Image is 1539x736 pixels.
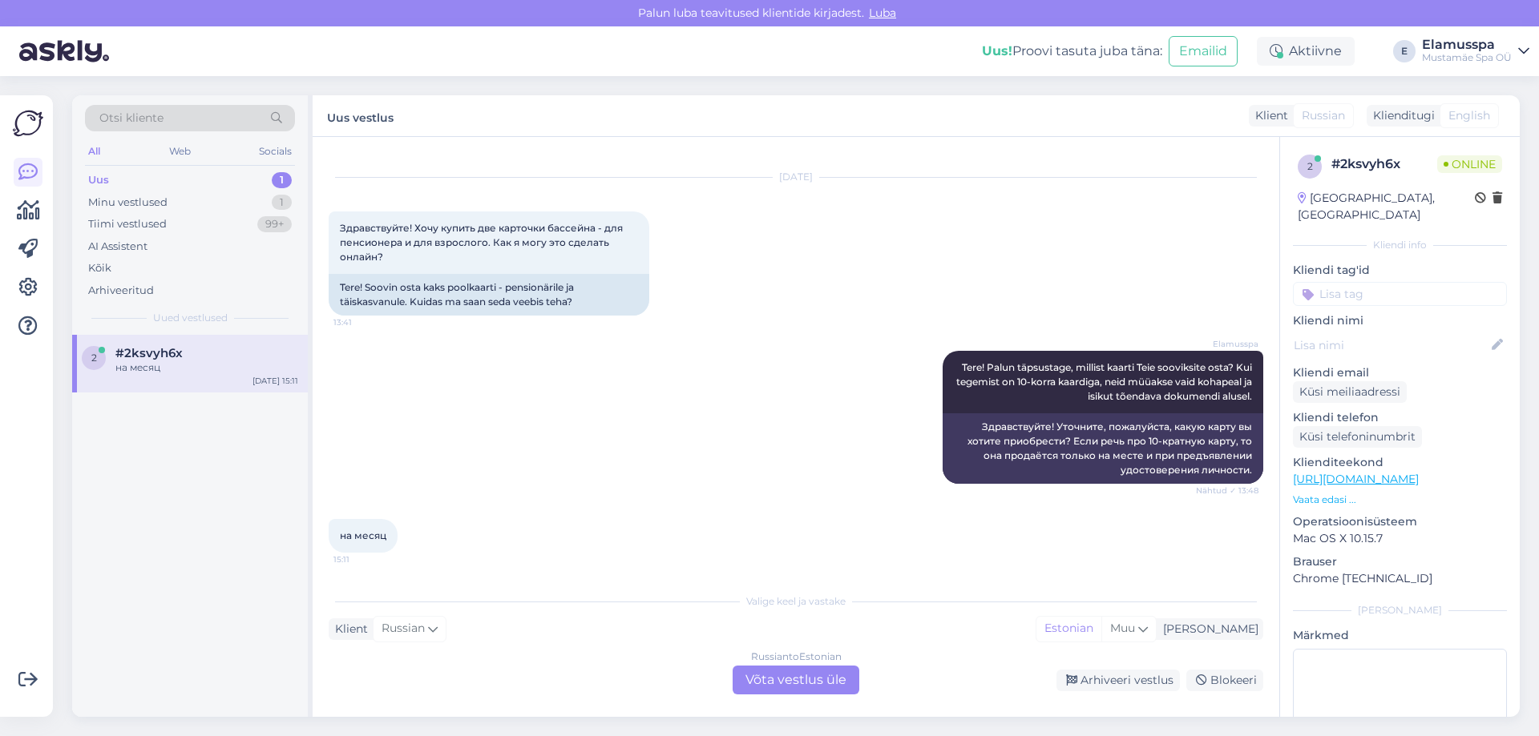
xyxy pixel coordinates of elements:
div: [DATE] 15:11 [252,375,298,387]
div: Здравствуйте! Уточните, пожалуйста, какую карту вы хотите приобрести? Если речь про 10-кратную ка... [943,413,1263,484]
span: Elamusspa [1198,338,1258,350]
div: Klienditugi [1367,107,1435,124]
span: #2ksvyh6x [115,346,183,360]
div: Arhiveeri vestlus [1056,670,1180,691]
span: Здравствуйте! Хочу купить две карточки бассейна - для пенсионера и для взрослого. Как я могу это ... [340,222,625,263]
input: Lisa nimi [1294,336,1489,354]
b: Uus! [982,43,1012,58]
p: Kliendi telefon [1293,409,1507,426]
div: [GEOGRAPHIC_DATA], [GEOGRAPHIC_DATA] [1298,190,1475,223]
div: 99+ [257,216,292,232]
span: 15:11 [333,553,394,565]
div: Arhiveeritud [88,283,154,299]
div: Elamusspa [1422,38,1512,51]
div: AI Assistent [88,239,147,255]
button: Emailid [1169,36,1238,66]
span: English [1448,107,1490,124]
div: Mustamäe Spa OÜ [1422,51,1512,64]
span: на месяц [340,529,386,541]
span: Online [1437,155,1502,173]
img: Askly Logo [13,108,43,139]
span: Russian [382,620,425,637]
label: Uus vestlus [327,105,394,127]
div: Klient [329,621,368,637]
div: Klient [1249,107,1288,124]
div: All [85,141,103,162]
div: Web [166,141,194,162]
p: Märkmed [1293,627,1507,644]
div: Võta vestlus üle [733,666,859,694]
span: 13:41 [333,316,394,328]
div: [DATE] [329,170,1263,184]
div: Uus [88,172,109,188]
span: Nähtud ✓ 13:48 [1196,485,1258,497]
span: Luba [864,6,901,20]
div: [PERSON_NAME] [1293,603,1507,617]
p: Kliendi nimi [1293,312,1507,329]
p: Operatsioonisüsteem [1293,513,1507,530]
p: Vaata edasi ... [1293,493,1507,507]
div: Küsi meiliaadressi [1293,381,1407,403]
div: Blokeeri [1186,670,1263,691]
div: # 2ksvyh6x [1331,155,1437,174]
div: Aktiivne [1257,37,1355,66]
span: Muu [1110,621,1135,635]
p: Kliendi email [1293,364,1507,381]
div: 1 [272,172,292,188]
div: Küsi telefoninumbrit [1293,426,1422,448]
span: Russian [1302,107,1345,124]
span: 2 [1307,160,1313,172]
div: Russian to Estonian [751,650,842,664]
p: Kliendi tag'id [1293,262,1507,279]
span: Uued vestlused [153,311,228,325]
a: ElamusspaMustamäe Spa OÜ [1422,38,1529,64]
span: Otsi kliente [99,110,164,127]
p: Chrome [TECHNICAL_ID] [1293,570,1507,587]
div: на месяц [115,360,298,375]
a: [URL][DOMAIN_NAME] [1293,472,1419,486]
div: 1 [272,195,292,211]
p: Mac OS X 10.15.7 [1293,530,1507,547]
div: Kliendi info [1293,238,1507,252]
div: Valige keel ja vastake [329,594,1263,609]
div: Minu vestlused [88,195,168,211]
span: Tere! Palun täpsustage, millist kaarti Teie sooviksite osta? Kui tegemist on 10-korra kaardiga, n... [956,361,1254,402]
input: Lisa tag [1293,282,1507,306]
p: Brauser [1293,553,1507,570]
div: Proovi tasuta juba täna: [982,42,1162,61]
div: E [1393,40,1416,62]
p: Klienditeekond [1293,454,1507,471]
div: Tiimi vestlused [88,216,167,232]
div: Estonian [1036,617,1101,641]
div: Kõik [88,260,111,276]
div: [PERSON_NAME] [1157,621,1258,637]
span: 2 [91,352,97,364]
div: Socials [256,141,295,162]
div: Tere! Soovin osta kaks poolkaarti - pensionärile ja täiskasvanule. Kuidas ma saan seda veebis teha? [329,274,649,316]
